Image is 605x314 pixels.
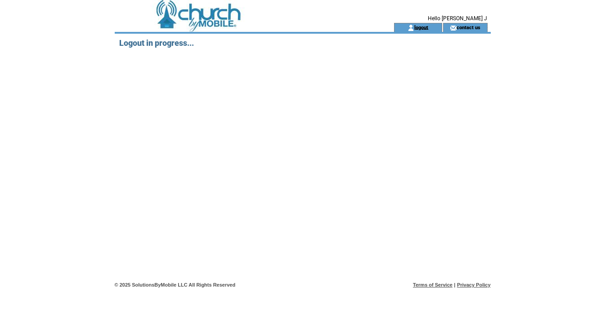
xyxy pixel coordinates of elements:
[428,15,487,22] span: Hello [PERSON_NAME] J
[457,24,480,30] a: contact us
[119,38,194,48] span: Logout in progress...
[457,282,491,287] a: Privacy Policy
[413,282,453,287] a: Terms of Service
[408,24,414,31] img: account_icon.gif
[450,24,457,31] img: contact_us_icon.gif
[414,24,428,30] a: logout
[115,282,236,287] span: © 2025 SolutionsByMobile LLC All Rights Reserved
[454,282,455,287] span: |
